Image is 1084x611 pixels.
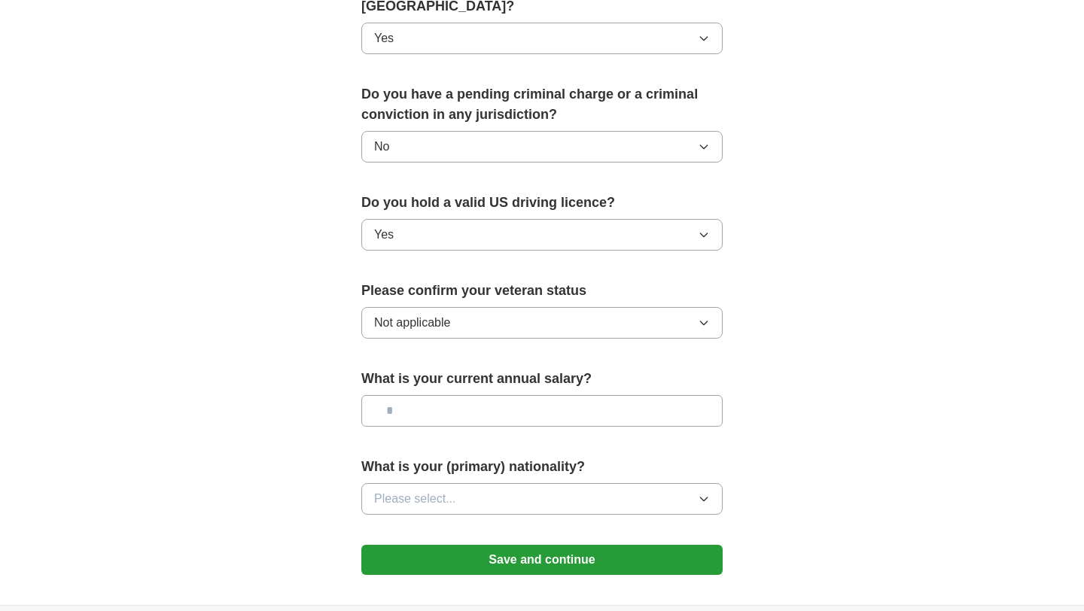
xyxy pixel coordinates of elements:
[361,23,723,54] button: Yes
[361,369,723,389] label: What is your current annual salary?
[374,490,456,508] span: Please select...
[374,226,394,244] span: Yes
[361,281,723,301] label: Please confirm your veteran status
[361,219,723,251] button: Yes
[361,483,723,515] button: Please select...
[361,84,723,125] label: Do you have a pending criminal charge or a criminal conviction in any jurisdiction?
[374,29,394,47] span: Yes
[361,457,723,477] label: What is your (primary) nationality?
[374,314,450,332] span: Not applicable
[361,545,723,575] button: Save and continue
[374,138,389,156] span: No
[361,193,723,213] label: Do you hold a valid US driving licence?
[361,307,723,339] button: Not applicable
[361,131,723,163] button: No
